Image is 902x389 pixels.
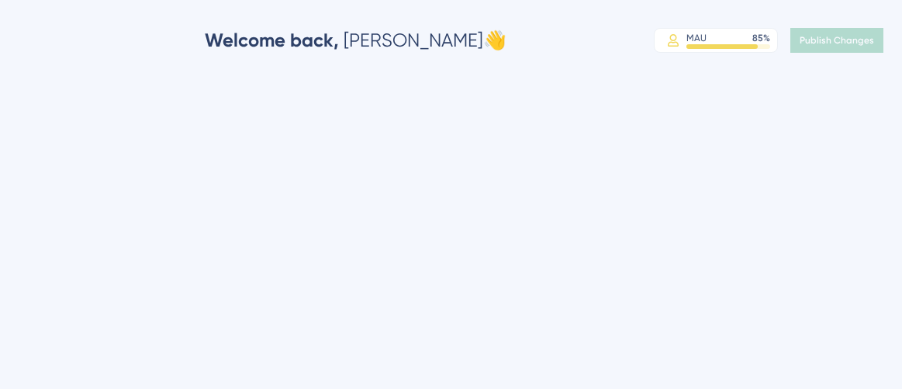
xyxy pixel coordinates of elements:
[205,28,506,53] div: [PERSON_NAME] 👋
[752,32,770,44] div: 85 %
[790,28,883,53] button: Publish Changes
[800,34,874,47] span: Publish Changes
[686,32,707,44] div: MAU
[205,29,339,51] span: Welcome back,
